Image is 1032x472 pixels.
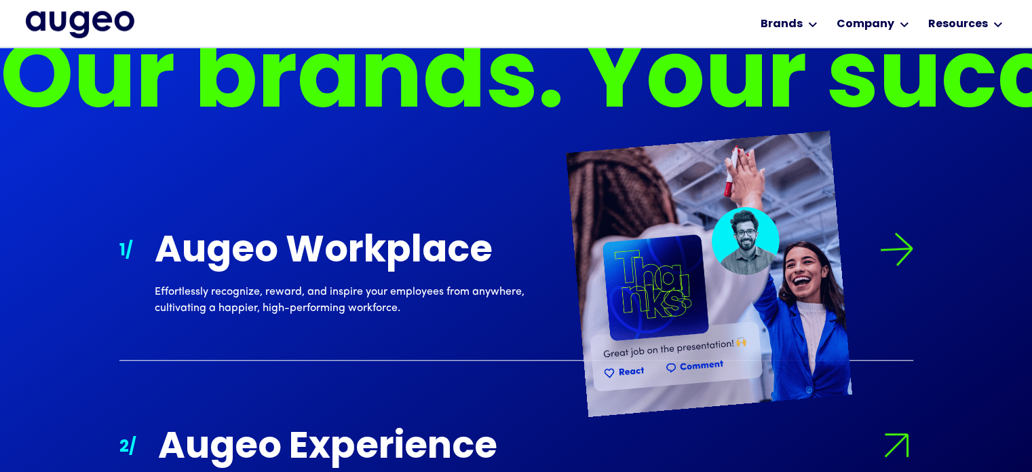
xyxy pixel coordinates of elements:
[158,429,549,469] div: Augeo Experience
[155,284,546,316] div: Effortlessly recognize, reward, and inspire your employees from anywhere, cultivating a happier, ...
[761,16,803,33] div: Brands
[129,435,136,460] div: /
[119,435,129,460] div: 2
[119,239,126,264] div: 1
[878,232,913,267] img: Arrow symbol in bright green pointing right to indicate an active link.
[26,11,134,39] a: home
[837,16,894,33] div: Company
[928,16,988,33] div: Resources
[872,422,920,470] img: Arrow symbol in bright green pointing right to indicate an active link.
[155,232,546,272] div: Augeo Workplace
[119,198,913,361] a: 1/Arrow symbol in bright green pointing right to indicate an active link.Augeo WorkplaceEffortles...
[126,239,133,264] div: /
